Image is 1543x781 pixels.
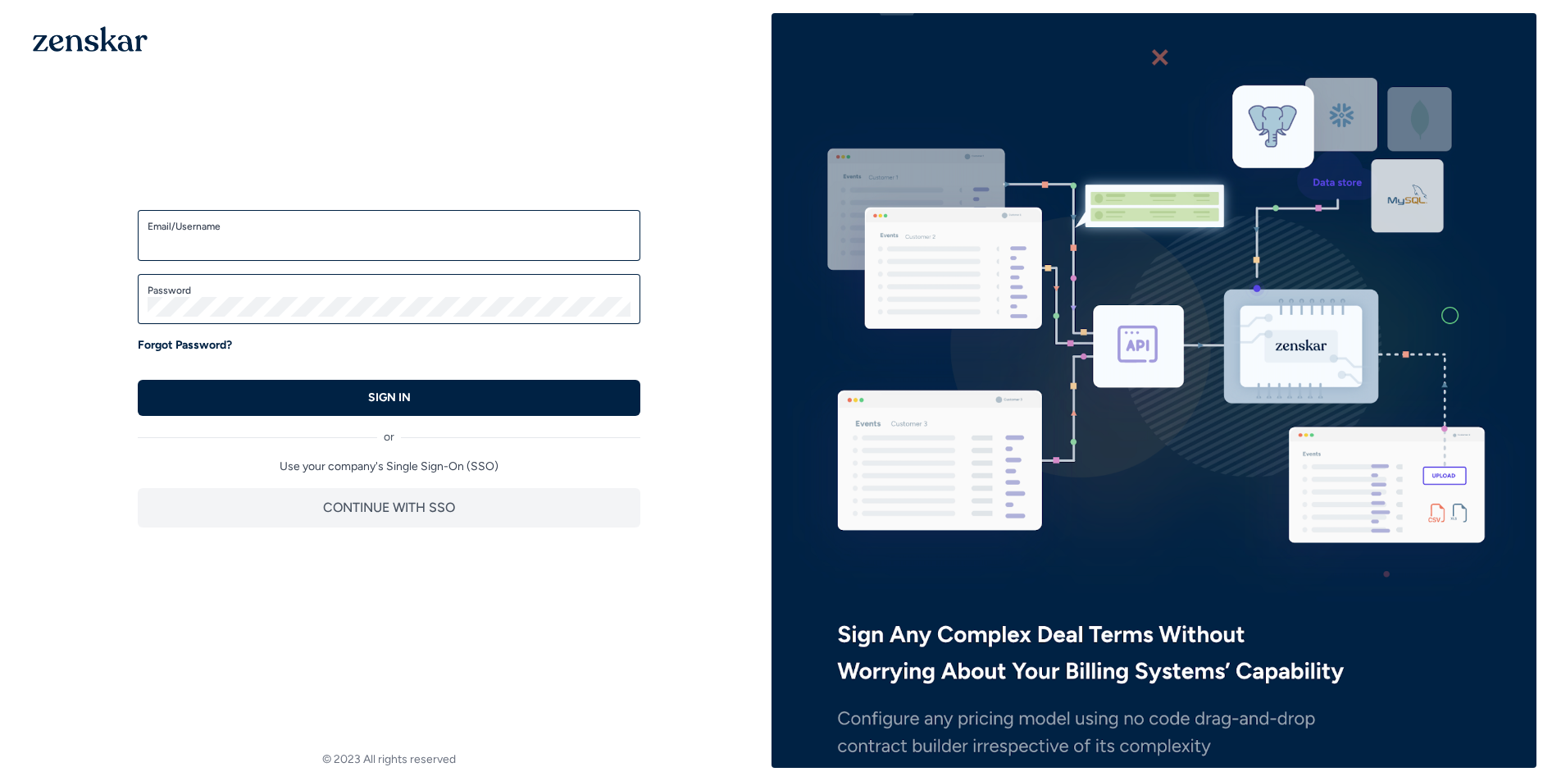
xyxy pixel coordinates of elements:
p: Use your company's Single Sign-On (SSO) [138,459,640,475]
div: or [138,416,640,445]
label: Password [148,284,630,297]
label: Email/Username [148,220,630,233]
button: CONTINUE WITH SSO [138,488,640,528]
button: SIGN IN [138,380,640,416]
p: SIGN IN [368,390,411,406]
footer: © 2023 All rights reserved [7,751,771,768]
img: 1OGAJ2xQqyY4LXKgY66KYq0eOWRCkrZdAb3gUhuVAqdWPZE9SRJmCz+oDMSn4zDLXe31Ii730ItAGKgCKgCCgCikA4Av8PJUP... [33,26,148,52]
a: Forgot Password? [138,337,232,354]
